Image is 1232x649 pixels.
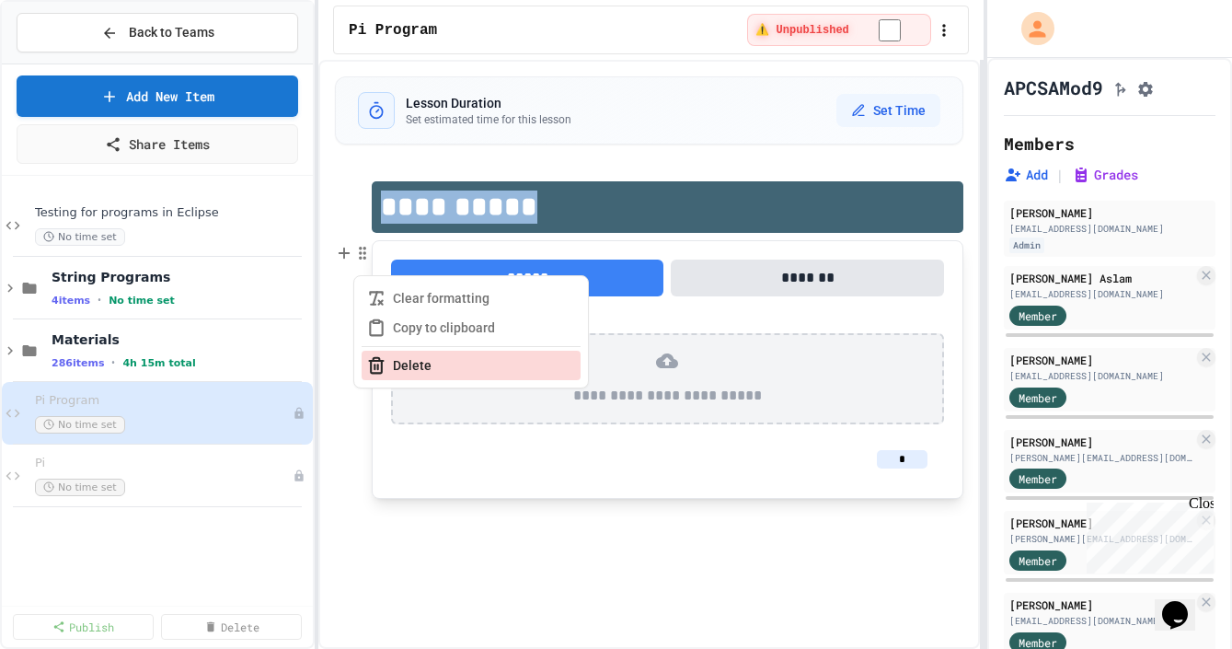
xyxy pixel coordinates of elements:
[362,351,581,380] button: Delete
[1009,515,1193,531] div: [PERSON_NAME]
[13,614,154,640] a: Publish
[1009,204,1210,221] div: [PERSON_NAME]
[1019,307,1057,324] span: Member
[1009,451,1193,465] div: [PERSON_NAME][EMAIL_ADDRESS][DOMAIN_NAME]
[293,469,305,482] div: Unpublished
[52,269,309,285] span: String Programs
[406,94,571,112] h3: Lesson Duration
[1004,166,1048,184] button: Add
[349,19,437,41] span: Pi Program
[1111,76,1129,99] button: Click to see fork details
[35,479,125,496] span: No time set
[122,357,195,369] span: 4h 15m total
[1004,75,1103,100] h1: APCSAMod9
[1002,7,1059,50] div: My Account
[1009,287,1193,301] div: [EMAIL_ADDRESS][DOMAIN_NAME]
[293,407,305,420] div: Unpublished
[1155,575,1214,631] iframe: chat widget
[362,284,581,313] button: Clear formatting
[1079,495,1214,574] iframe: chat widget
[52,357,104,369] span: 286 items
[52,295,90,307] span: 4 items
[129,23,214,42] span: Back to Teams
[1009,352,1193,368] div: [PERSON_NAME]
[52,331,309,348] span: Materials
[35,456,293,471] span: Pi
[1004,131,1075,156] h2: Members
[1009,597,1193,613] div: [PERSON_NAME]
[1009,238,1044,253] div: Admin
[17,13,298,52] button: Back to Teams
[111,355,115,370] span: •
[1009,222,1210,236] div: [EMAIL_ADDRESS][DOMAIN_NAME]
[755,23,848,38] span: ⚠️ Unpublished
[35,228,125,246] span: No time set
[35,416,125,434] span: No time set
[1072,166,1138,184] button: Grades
[1019,389,1057,406] span: Member
[109,295,175,307] span: No time set
[747,14,930,46] div: ⚠️ Students cannot see this content! Click the toggle to publish it and make it visible to your c...
[1009,614,1193,628] div: [EMAIL_ADDRESS][DOMAIN_NAME]
[1136,76,1155,99] button: Assignment Settings
[98,293,101,307] span: •
[1019,552,1057,569] span: Member
[1055,164,1065,186] span: |
[1009,369,1193,383] div: [EMAIL_ADDRESS][DOMAIN_NAME]
[836,94,940,127] button: Set Time
[362,313,581,342] button: Copy to clipboard
[857,19,923,41] input: publish toggle
[406,112,571,127] p: Set estimated time for this lesson
[161,614,302,640] a: Delete
[1009,270,1193,286] div: [PERSON_NAME] Aslam
[17,75,298,117] a: Add New Item
[1019,470,1057,487] span: Member
[1009,434,1193,450] div: [PERSON_NAME]
[17,124,298,164] a: Share Items
[7,7,127,117] div: Chat with us now!Close
[1009,532,1193,546] div: [PERSON_NAME][EMAIL_ADDRESS][DOMAIN_NAME]
[35,205,309,221] span: Testing for programs in Eclipse
[35,393,293,409] span: Pi Program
